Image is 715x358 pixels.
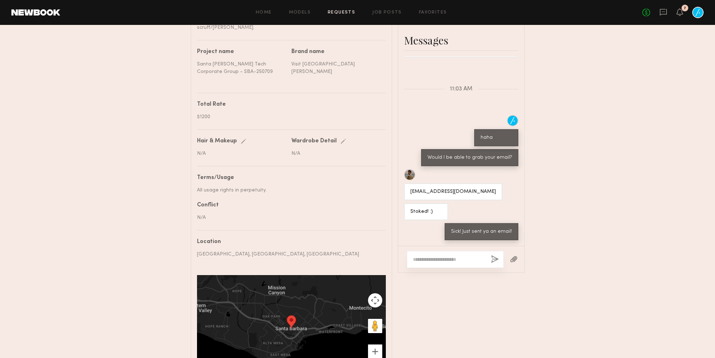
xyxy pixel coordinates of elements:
div: Terms/Usage [197,175,380,181]
div: All usage rights in perpetuity. [197,186,380,194]
div: Would I be able to grab your email? [428,154,512,162]
a: Requests [328,10,355,15]
div: N/A [291,150,380,157]
div: Project name [197,49,286,55]
div: N/A [197,214,380,221]
div: haha [481,134,512,142]
div: Location [197,239,380,245]
button: Drag Pegman onto the map to open Street View [368,319,382,333]
div: Visit [GEOGRAPHIC_DATA][PERSON_NAME] [291,60,380,75]
div: Conflict [197,202,380,208]
div: [EMAIL_ADDRESS][DOMAIN_NAME] [410,188,496,196]
button: Map camera controls [368,293,382,307]
div: [GEOGRAPHIC_DATA], [GEOGRAPHIC_DATA], [GEOGRAPHIC_DATA] [197,251,380,258]
div: Hair & Makeup [197,138,237,144]
div: Total Rate [197,102,380,107]
a: Home [256,10,272,15]
a: Job Posts [372,10,402,15]
div: $1200 [197,113,380,121]
a: Favorites [419,10,447,15]
div: Brand name [291,49,380,55]
div: Santa [PERSON_NAME] Tech Corporate Group - SBA-250709 [197,60,286,75]
div: Stoked! :) [410,208,442,216]
div: Wardrobe Detail [291,138,337,144]
div: N/A [197,150,286,157]
a: Models [289,10,311,15]
div: 7 [684,6,686,10]
div: Sick! Just sent ya an email! [451,228,512,236]
div: Messages [404,33,518,47]
span: 11:03 AM [450,86,472,92]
